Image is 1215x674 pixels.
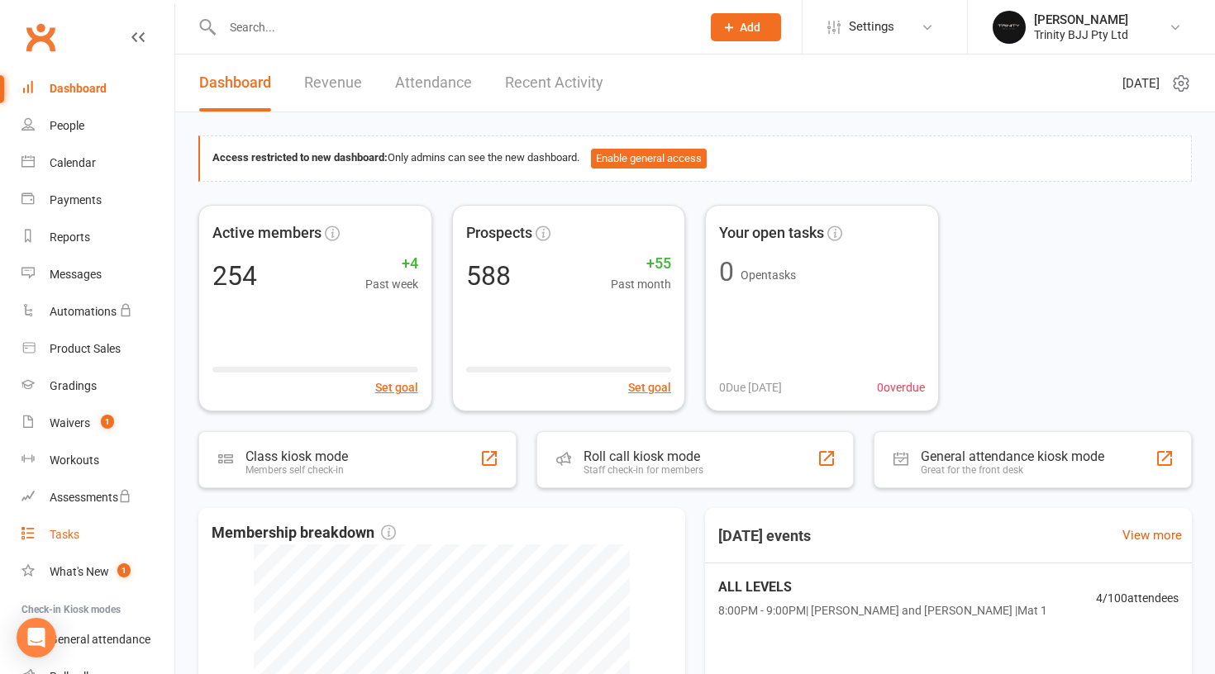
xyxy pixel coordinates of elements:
button: Add [711,13,781,41]
div: Assessments [50,491,131,504]
strong: Access restricted to new dashboard: [212,151,388,164]
a: Automations [21,293,174,330]
div: Gradings [50,379,97,392]
a: Payments [21,182,174,219]
button: Enable general access [591,149,707,168]
div: Members self check-in [245,464,348,476]
div: General attendance kiosk mode [921,449,1104,464]
span: Active members [212,221,322,245]
span: Past week [365,275,418,293]
a: View more [1122,525,1182,545]
div: Workouts [50,453,99,467]
div: What's New [50,565,109,578]
span: Your open tasks [719,221,824,245]
div: Dashboard [50,82,107,95]
a: Assessments [21,479,174,516]
span: ALL LEVELS [718,577,1047,598]
h3: [DATE] events [705,521,824,551]
span: Open tasks [741,268,796,282]
a: General attendance kiosk mode [21,621,174,658]
div: People [50,119,84,132]
span: 8:00PM - 9:00PM | [PERSON_NAME] and [PERSON_NAME] | Mat 1 [718,601,1047,619]
a: Attendance [395,55,472,112]
button: Set goal [628,378,671,396]
a: Revenue [304,55,362,112]
div: Staff check-in for members [584,464,703,476]
img: thumb_image1712106278.png [993,11,1026,44]
span: 4 / 100 attendees [1096,589,1179,607]
span: Add [740,21,760,34]
div: Product Sales [50,342,121,355]
span: Past month [611,275,671,293]
div: Trinity BJJ Pty Ltd [1034,27,1128,42]
a: Waivers 1 [21,405,174,442]
div: Automations [50,305,117,318]
a: Gradings [21,368,174,405]
a: Dashboard [199,55,271,112]
a: Calendar [21,145,174,182]
a: People [21,107,174,145]
div: Great for the front desk [921,464,1104,476]
span: Settings [849,8,894,45]
div: Reports [50,230,90,244]
div: Waivers [50,416,90,430]
span: 1 [117,563,131,577]
button: Set goal [375,378,418,396]
div: Tasks [50,528,79,541]
div: 588 [466,263,511,289]
a: Clubworx [20,17,61,58]
div: 0 [719,259,734,285]
div: Open Intercom Messenger [17,618,56,657]
div: Only admins can see the new dashboard. [212,149,1179,168]
div: Calendar [50,156,96,169]
a: Reports [21,219,174,256]
span: 0 overdue [877,378,925,396]
a: Dashboard [21,70,174,107]
span: [DATE] [1122,74,1160,93]
div: Class kiosk mode [245,449,348,464]
a: Recent Activity [505,55,603,112]
span: Membership breakdown [212,521,396,545]
span: +55 [611,252,671,276]
span: +4 [365,252,418,276]
div: General attendance [50,633,150,646]
a: Tasks [21,516,174,553]
a: What's New1 [21,553,174,591]
span: 1 [101,415,114,429]
span: Prospects [466,221,532,245]
a: Messages [21,256,174,293]
a: Product Sales [21,330,174,368]
div: 254 [212,263,257,289]
input: Search... [217,16,689,39]
div: Messages [50,268,102,281]
span: 0 Due [DATE] [719,378,782,396]
div: Roll call kiosk mode [584,449,703,464]
div: [PERSON_NAME] [1034,12,1128,27]
div: Payments [50,193,102,206]
a: Workouts [21,442,174,479]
